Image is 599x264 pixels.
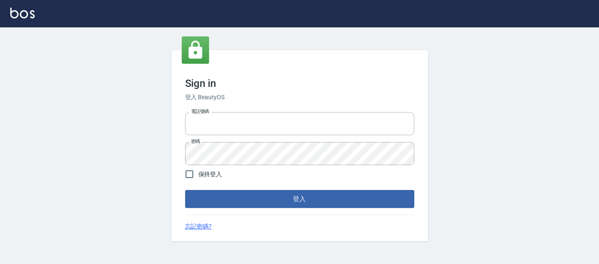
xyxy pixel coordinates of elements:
[198,170,222,179] span: 保持登入
[185,93,414,102] h6: 登入 BeautyOS
[191,138,200,145] label: 密碼
[191,108,209,115] label: 電話號碼
[185,222,212,231] a: 忘記密碼?
[185,77,414,89] h3: Sign in
[10,8,35,18] img: Logo
[185,190,414,208] button: 登入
